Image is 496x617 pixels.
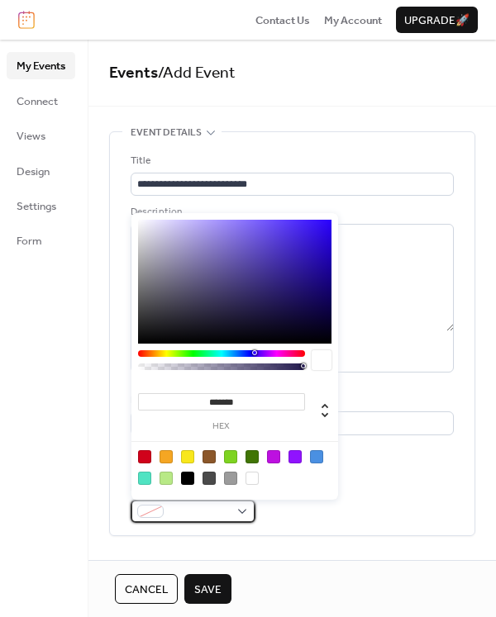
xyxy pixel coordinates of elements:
a: Connect [7,88,75,114]
a: Views [7,122,75,149]
div: Description [131,204,451,221]
span: Design [17,164,50,180]
a: Contact Us [255,12,310,28]
div: #000000 [181,472,194,485]
span: Settings [17,198,56,215]
div: #50E3C2 [138,472,151,485]
a: My Account [324,12,382,28]
div: #4A90E2 [310,450,323,463]
span: Upgrade 🚀 [404,12,470,29]
span: / Add Event [158,58,236,88]
span: Form [17,233,42,249]
a: Form [7,227,75,254]
div: #9B9B9B [224,472,237,485]
div: #4A4A4A [203,472,216,485]
div: #F8E71C [181,450,194,463]
div: #7ED321 [224,450,237,463]
a: Settings [7,192,75,219]
button: Upgrade🚀 [396,7,478,33]
img: logo [18,11,35,29]
label: hex [138,422,305,431]
div: #FFFFFF [246,472,259,485]
div: #9013FE [289,450,302,463]
span: Contact Us [255,12,310,29]
div: #B8E986 [160,472,173,485]
div: #D0021B [138,450,151,463]
div: #F5A623 [160,450,173,463]
button: Cancel [115,574,178,604]
span: Cancel [125,581,168,598]
div: #417505 [246,450,259,463]
span: Connect [17,93,58,110]
span: Event details [131,125,202,141]
div: #BD10E0 [267,450,280,463]
a: Design [7,158,75,184]
span: My Account [324,12,382,29]
span: Date and time [131,556,201,572]
div: #8B572A [203,450,216,463]
button: Save [184,574,231,604]
span: Save [194,581,222,598]
a: Events [109,58,158,88]
span: Views [17,128,45,145]
span: My Events [17,58,65,74]
a: My Events [7,52,75,78]
div: Title [131,153,451,169]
